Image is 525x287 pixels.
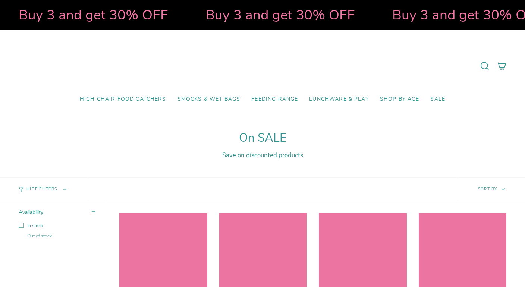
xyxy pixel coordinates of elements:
a: Smocks & Wet Bags [172,91,246,108]
button: Sort by [459,178,525,201]
div: Save on discounted products [19,151,506,160]
span: High Chair Food Catchers [80,96,166,102]
a: High Chair Food Catchers [74,91,172,108]
span: Hide Filters [26,187,57,192]
strong: Buy 3 and get 30% OFF [19,6,168,24]
a: SALE [425,91,451,108]
strong: Buy 3 and get 30% OFF [205,6,355,24]
span: SALE [430,96,445,102]
span: Lunchware & Play [309,96,368,102]
span: Sort by [478,186,497,192]
a: Lunchware & Play [304,91,374,108]
span: Availability [19,209,43,216]
a: Mumma’s Little Helpers [198,41,327,91]
span: Shop by Age [380,96,419,102]
h1: On SALE [19,131,506,145]
a: Feeding Range [246,91,304,108]
a: Shop by Age [374,91,425,108]
summary: Availability [19,209,95,218]
span: Feeding Range [251,96,298,102]
span: Smocks & Wet Bags [177,96,241,102]
label: In stock [19,223,95,228]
